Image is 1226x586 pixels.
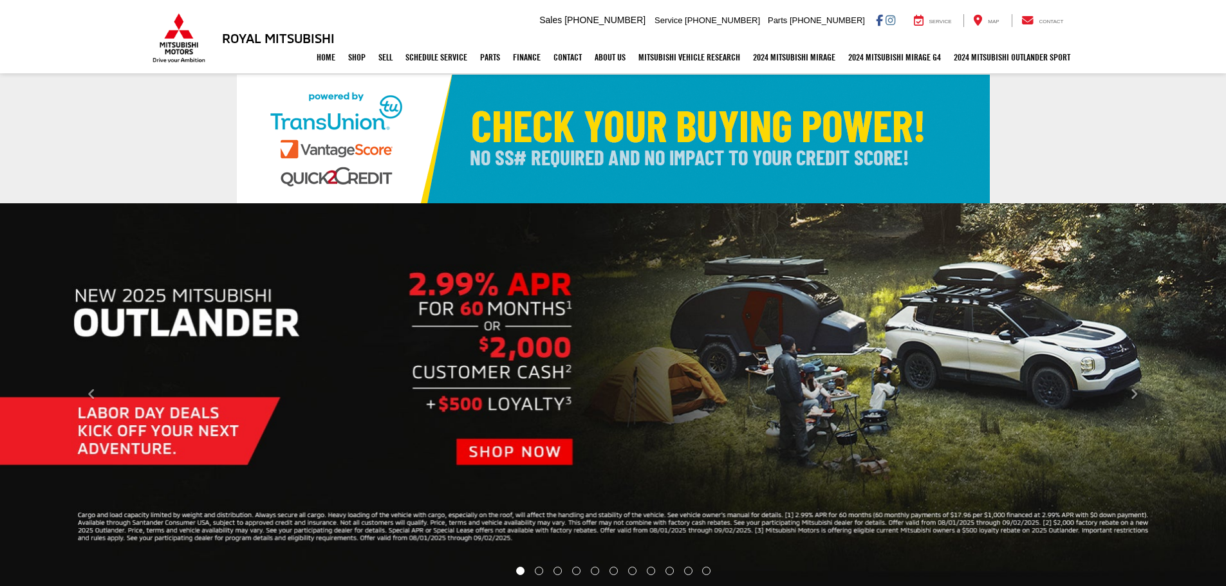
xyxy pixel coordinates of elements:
[591,567,599,575] li: Go to slide number 5.
[150,13,208,63] img: Mitsubishi
[564,15,646,25] span: [PHONE_NUMBER]
[1039,19,1063,24] span: Contact
[929,19,952,24] span: Service
[506,41,547,73] a: Finance
[988,19,999,24] span: Map
[474,41,506,73] a: Parts: Opens in a new tab
[222,31,335,45] h3: Royal Mitsubishi
[632,41,747,73] a: Mitsubishi Vehicle Research
[1012,14,1073,27] a: Contact
[539,15,562,25] span: Sales
[609,567,618,575] li: Go to slide number 6.
[342,41,372,73] a: Shop
[904,14,961,27] a: Service
[647,567,655,575] li: Go to slide number 8.
[572,567,580,575] li: Go to slide number 4.
[876,15,883,25] a: Facebook: Click to visit our Facebook page
[399,41,474,73] a: Schedule Service: Opens in a new tab
[684,567,692,575] li: Go to slide number 10.
[516,567,525,575] li: Go to slide number 1.
[842,41,947,73] a: 2024 Mitsubishi Mirage G4
[553,567,562,575] li: Go to slide number 3.
[628,567,636,575] li: Go to slide number 7.
[310,41,342,73] a: Home
[535,567,543,575] li: Go to slide number 2.
[702,567,711,575] li: Go to slide number 11.
[790,15,865,25] span: [PHONE_NUMBER]
[1042,229,1226,560] button: Click to view next picture.
[747,41,842,73] a: 2024 Mitsubishi Mirage
[963,14,1008,27] a: Map
[372,41,399,73] a: Sell
[588,41,632,73] a: About Us
[768,15,787,25] span: Parts
[886,15,895,25] a: Instagram: Click to visit our Instagram page
[665,567,674,575] li: Go to slide number 9.
[655,15,682,25] span: Service
[237,75,990,203] img: Check Your Buying Power
[547,41,588,73] a: Contact
[947,41,1077,73] a: 2024 Mitsubishi Outlander SPORT
[685,15,760,25] span: [PHONE_NUMBER]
